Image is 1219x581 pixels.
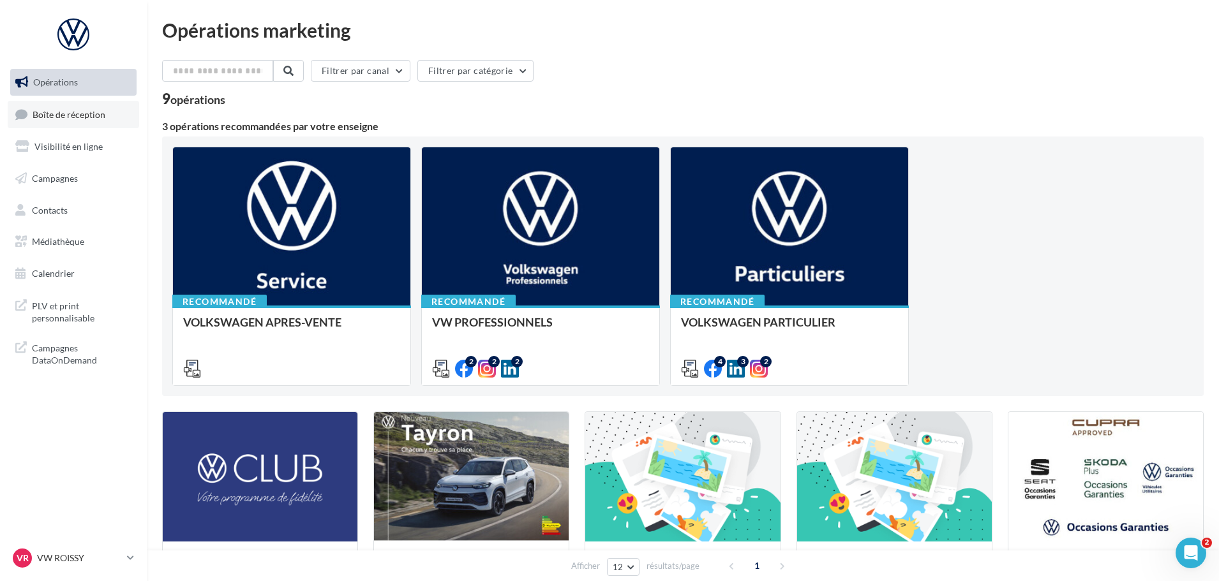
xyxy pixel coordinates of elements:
span: Opérations [33,77,78,87]
button: Filtrer par canal [311,60,410,82]
a: Visibilité en ligne [8,133,139,160]
button: Filtrer par catégorie [417,60,534,82]
span: Visibilité en ligne [34,141,103,152]
div: 2 [760,356,772,367]
span: VW PROFESSIONNELS [432,315,553,329]
span: VOLKSWAGEN PARTICULIER [681,315,835,329]
div: 9 [162,92,225,106]
span: résultats/page [647,560,699,572]
div: 2 [488,356,500,367]
span: 2 [1202,538,1212,548]
a: PLV et print personnalisable [8,292,139,330]
span: Contacts [32,204,68,215]
span: 12 [613,562,624,572]
div: opérations [170,94,225,105]
a: Campagnes [8,165,139,192]
span: Campagnes [32,173,78,184]
span: VR [17,552,29,564]
p: VW ROISSY [37,552,122,564]
a: Médiathèque [8,228,139,255]
div: 2 [465,356,477,367]
div: Recommandé [670,295,765,309]
span: 1 [747,555,767,576]
a: Opérations [8,69,139,96]
div: 3 opérations recommandées par votre enseigne [162,121,1204,131]
a: Boîte de réception [8,101,139,128]
a: Campagnes DataOnDemand [8,334,139,372]
span: VOLKSWAGEN APRES-VENTE [183,315,341,329]
span: Campagnes DataOnDemand [32,339,131,367]
div: 3 [737,356,749,367]
span: Afficher [571,560,600,572]
div: Recommandé [172,295,267,309]
span: PLV et print personnalisable [32,297,131,325]
div: 2 [511,356,523,367]
a: VR VW ROISSY [10,546,137,570]
div: 4 [714,356,726,367]
span: Médiathèque [32,236,84,247]
div: Recommandé [421,295,516,309]
iframe: Intercom live chat [1176,538,1206,568]
a: Calendrier [8,260,139,287]
span: Calendrier [32,268,75,279]
span: Boîte de réception [33,108,105,119]
div: Opérations marketing [162,20,1204,40]
button: 12 [607,558,639,576]
a: Contacts [8,197,139,224]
